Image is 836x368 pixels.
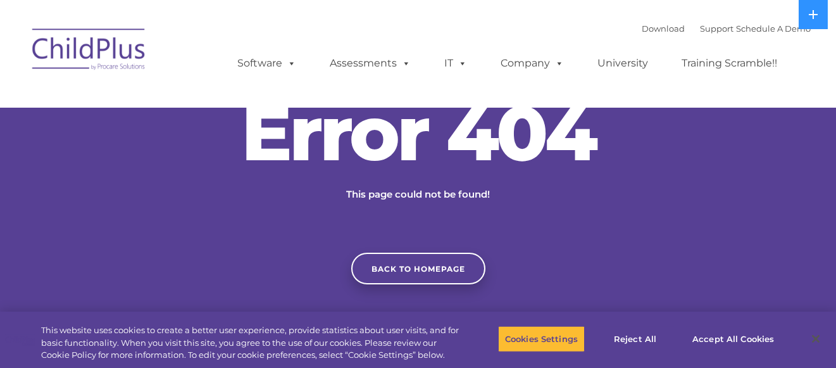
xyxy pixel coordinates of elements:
[736,23,811,34] a: Schedule A Demo
[669,51,790,76] a: Training Scramble!!
[685,326,781,352] button: Accept All Cookies
[432,51,480,76] a: IT
[802,325,830,353] button: Close
[351,253,485,284] a: Back to homepage
[488,51,577,76] a: Company
[498,326,585,352] button: Cookies Settings
[642,23,811,34] font: |
[41,324,460,362] div: This website uses cookies to create a better user experience, provide statistics about user visit...
[26,20,153,83] img: ChildPlus by Procare Solutions
[285,187,551,202] p: This page could not be found!
[700,23,733,34] a: Support
[585,51,661,76] a: University
[317,51,423,76] a: Assessments
[228,95,608,171] h2: Error 404
[642,23,685,34] a: Download
[596,326,675,352] button: Reject All
[225,51,309,76] a: Software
